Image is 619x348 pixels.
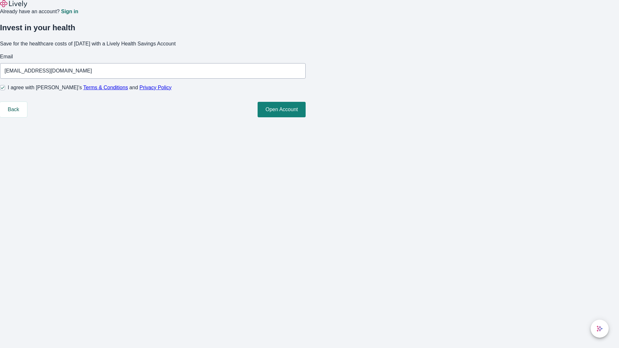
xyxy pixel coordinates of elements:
a: Terms & Conditions [83,85,128,90]
span: I agree with [PERSON_NAME]’s and [8,84,172,92]
button: Open Account [258,102,306,117]
a: Privacy Policy [140,85,172,90]
svg: Lively AI Assistant [596,325,603,332]
a: Sign in [61,9,78,14]
button: chat [591,320,609,338]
